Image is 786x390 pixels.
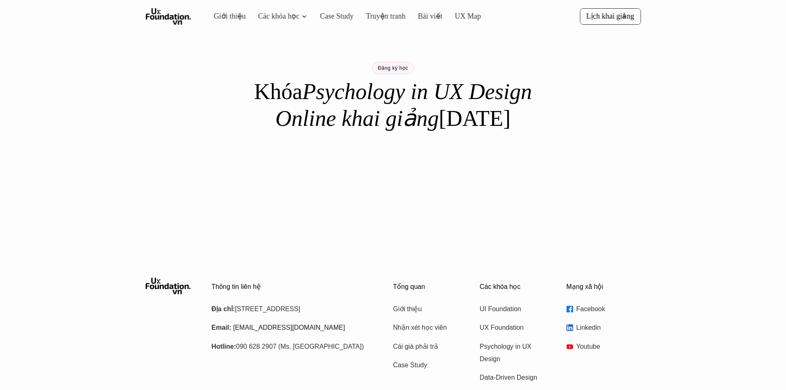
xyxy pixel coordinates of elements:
[393,321,459,334] a: Nhận xét học viên
[580,8,641,24] a: Lịch khai giảng
[566,321,641,334] a: Linkedin
[566,340,641,353] a: Youtube
[212,283,373,291] p: Thông tin liên hệ
[576,321,641,334] p: Linkedin
[233,324,345,331] a: [EMAIL_ADDRESS][DOMAIN_NAME]
[455,12,481,20] a: UX Map
[393,340,459,353] a: Cái giá phải trả
[378,65,408,71] p: Đăng ký học
[566,303,641,315] a: Facebook
[212,324,231,331] strong: Email:
[212,303,373,315] p: [STREET_ADDRESS]
[480,283,554,291] p: Các khóa học
[576,303,641,315] p: Facebook
[393,283,467,291] p: Tổng quan
[214,12,246,20] a: Giới thiệu
[320,12,354,20] a: Case Study
[418,12,442,20] a: Bài viết
[576,340,641,353] p: Youtube
[228,149,558,210] iframe: Tally form
[258,12,299,20] a: Các khóa học
[276,79,538,131] em: Psychology in UX Design Online khai giảng
[212,343,236,350] strong: Hotline:
[586,12,634,21] p: Lịch khai giảng
[212,305,235,312] strong: Địa chỉ:
[566,283,641,291] p: Mạng xã hội
[480,321,546,334] a: UX Foundation
[393,303,459,315] a: Giới thiệu
[480,340,546,366] a: Psychology in UX Design
[393,359,459,371] a: Case Study
[480,303,546,315] a: UI Foundation
[480,371,546,384] a: Data-Driven Design
[366,12,406,20] a: Truyện tranh
[212,340,373,353] p: 090 628 2907 (Ms. [GEOGRAPHIC_DATA])
[249,78,538,132] h1: Khóa [DATE]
